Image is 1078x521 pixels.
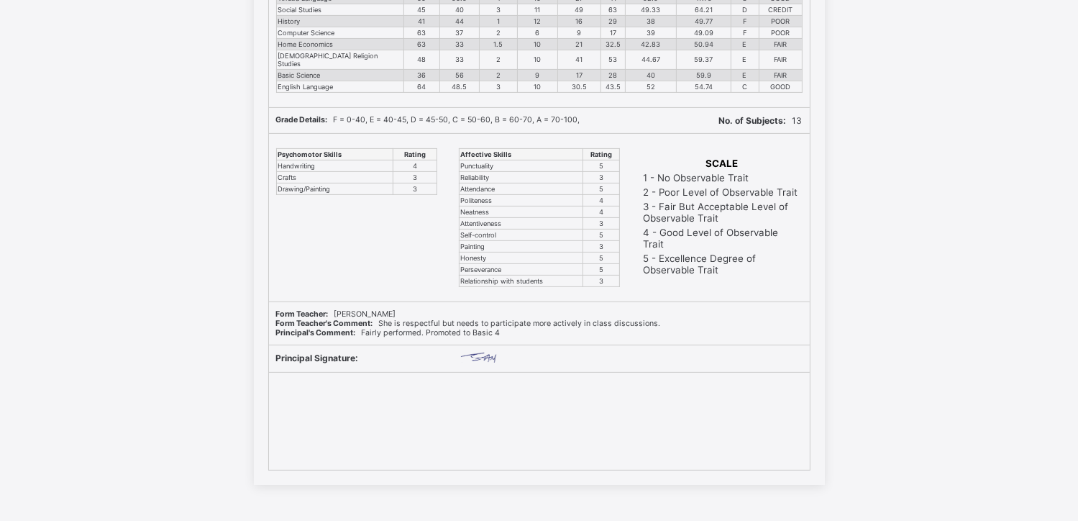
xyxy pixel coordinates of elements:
[440,50,479,69] td: 33
[731,81,759,92] td: C
[518,38,558,50] td: 10
[479,4,518,15] td: 3
[403,15,440,27] td: 41
[677,69,731,81] td: 59.9
[403,4,440,15] td: 45
[600,15,625,27] td: 29
[459,171,583,183] td: Reliability
[276,309,396,319] span: [PERSON_NAME]
[276,353,359,363] b: Principal Signature:
[276,15,403,27] td: History
[557,69,600,81] td: 17
[583,194,619,206] td: 4
[557,15,600,27] td: 16
[583,171,619,183] td: 3
[583,183,619,194] td: 5
[459,240,583,252] td: Painting
[759,15,802,27] td: POOR
[557,4,600,15] td: 49
[479,69,518,81] td: 2
[276,183,393,194] td: Drawing/Painting
[276,319,661,328] span: She is respectful but needs to participate more actively in class discussions.
[459,229,583,240] td: Self-control
[403,69,440,81] td: 36
[600,50,625,69] td: 53
[759,50,802,69] td: FAIR
[583,148,619,160] th: Rating
[440,69,479,81] td: 56
[276,4,403,15] td: Social Studies
[759,81,802,92] td: GOOD
[600,69,625,81] td: 28
[459,206,583,217] td: Neatness
[643,252,801,276] td: 5 - Excellence Degree of Observable Trait
[276,50,403,69] td: [DEMOGRAPHIC_DATA] Religion Studies
[276,160,393,171] td: Handwriting
[759,27,802,38] td: POOR
[677,27,731,38] td: 49.09
[583,240,619,252] td: 3
[625,4,676,15] td: 49.33
[557,38,600,50] td: 21
[440,4,479,15] td: 40
[600,27,625,38] td: 17
[643,186,801,199] td: 2 - Poor Level of Observable Trait
[719,115,787,126] b: No. of Subjects:
[276,148,393,160] th: Psychomotor Skills
[518,27,558,38] td: 6
[583,275,619,286] td: 3
[643,200,801,225] td: 3 - Fair But Acceptable Level of Observable Trait
[719,115,803,126] span: 13
[459,194,583,206] td: Politeness
[759,69,802,81] td: FAIR
[459,160,583,171] td: Punctuality
[459,263,583,275] td: Perseverance
[677,50,731,69] td: 59.37
[583,206,619,217] td: 4
[479,81,518,92] td: 3
[557,81,600,92] td: 30.5
[459,275,583,286] td: Relationship with students
[393,148,437,160] th: Rating
[625,15,676,27] td: 38
[731,15,759,27] td: F
[393,171,437,183] td: 3
[518,81,558,92] td: 10
[276,328,501,337] span: Fairly performed. Promoted to Basic 4
[643,171,801,184] td: 1 - No Observable Trait
[276,27,403,38] td: Computer Science
[518,69,558,81] td: 9
[677,38,731,50] td: 50.94
[440,15,479,27] td: 44
[518,15,558,27] td: 12
[459,148,583,160] th: Affective Skills
[625,81,676,92] td: 52
[600,81,625,92] td: 43.5
[393,183,437,194] td: 3
[731,4,759,15] td: D
[643,157,801,170] th: SCALE
[731,69,759,81] td: E
[440,27,479,38] td: 37
[440,81,479,92] td: 48.5
[583,217,619,229] td: 3
[276,328,356,337] b: Principal's Comment:
[677,81,731,92] td: 54.74
[276,309,329,319] b: Form Teacher:
[393,160,437,171] td: 4
[759,38,802,50] td: FAIR
[276,69,403,81] td: Basic Science
[403,81,440,92] td: 64
[518,4,558,15] td: 11
[643,226,801,250] td: 4 - Good Level of Observable Trait
[731,38,759,50] td: E
[625,69,676,81] td: 40
[583,263,619,275] td: 5
[625,27,676,38] td: 39
[440,38,479,50] td: 33
[677,15,731,27] td: 49.77
[583,252,619,263] td: 5
[600,38,625,50] td: 32.5
[403,27,440,38] td: 63
[583,160,619,171] td: 5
